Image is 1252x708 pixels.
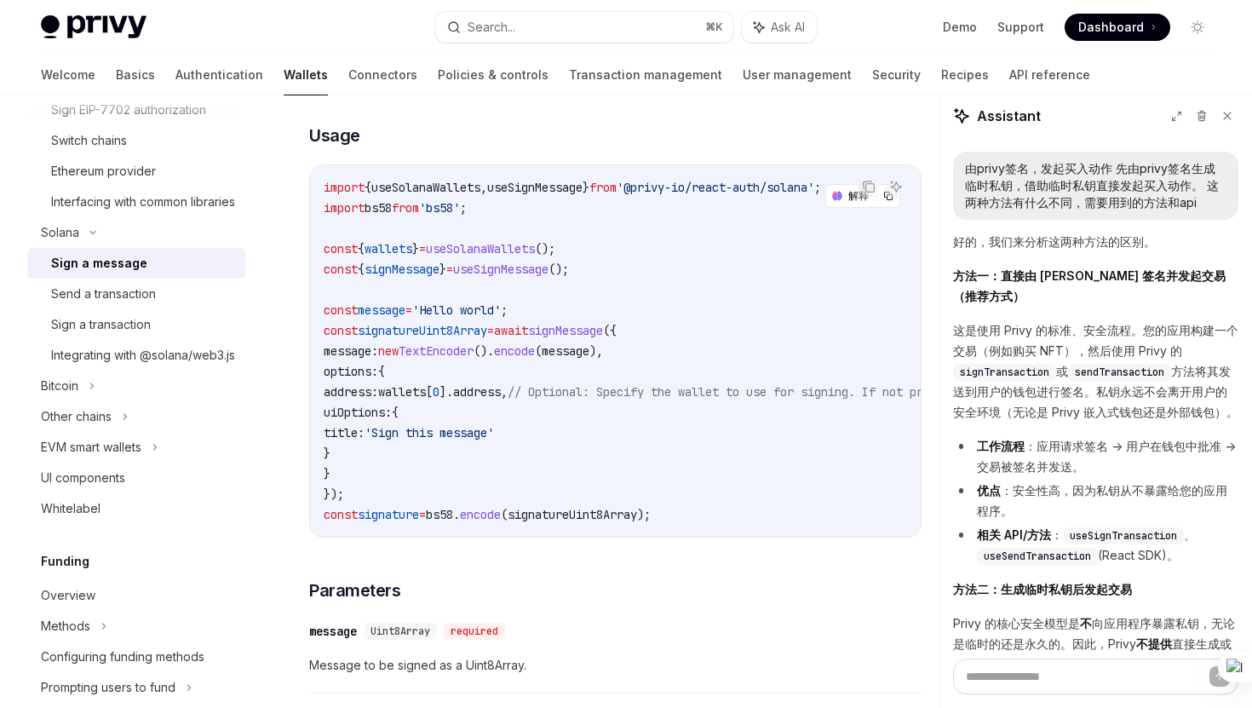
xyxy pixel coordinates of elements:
[370,625,430,638] span: Uint8Array
[569,55,722,95] a: Transaction management
[27,309,245,340] a: Sign a transaction
[1065,14,1170,41] a: Dashboard
[392,200,419,216] span: from
[535,343,542,359] span: (
[51,192,235,212] div: Interfacing with common libraries
[953,525,1238,566] li: ： 、 (React SDK)。
[309,124,360,147] span: Usage
[1209,666,1230,687] button: Send message
[365,425,494,440] span: 'Sign this message'
[378,384,426,400] span: wallets
[27,493,245,524] a: Whitelabel
[487,323,494,338] span: =
[41,222,79,243] div: Solana
[1136,636,1172,651] strong: 不提供
[426,384,433,400] span: [
[435,12,732,43] button: Search...⌘K
[419,507,426,522] span: =
[589,180,617,195] span: from
[412,302,501,318] span: 'Hello world'
[324,302,358,318] span: const
[41,498,101,519] div: Whitelabel
[943,19,977,36] a: Demo
[444,623,505,640] div: required
[771,19,805,36] span: Ask AI
[41,551,89,572] h5: Funding
[41,406,112,427] div: Other chains
[1078,19,1144,36] span: Dashboard
[438,55,548,95] a: Policies & controls
[446,262,453,277] span: =
[743,55,852,95] a: User management
[548,262,569,277] span: ();
[51,284,156,304] div: Send a transaction
[858,176,880,198] button: Copy the contents from the code block
[742,12,817,43] button: Ask AI
[977,483,1001,498] strong: 优点
[405,302,412,318] span: =
[365,180,371,195] span: {
[953,232,1238,252] p: 好的，我们来分析这两种方法的区别。
[814,180,821,195] span: ;
[348,55,417,95] a: Connectors
[365,241,412,256] span: wallets
[27,125,245,156] a: Switch chains
[433,384,439,400] span: 0
[460,507,501,522] span: encode
[41,647,204,667] div: Configuring funding methods
[41,677,175,698] div: Prompting users to fund
[953,613,1238,695] p: Privy 的核心安全模型是 向应用程序暴露私钥，无论是临时的还是永久的。因此，Privy 直接生成或导出私钥以供您的应用使用的功能。这种做法会带来严重的安全风险。
[324,262,358,277] span: const
[617,180,814,195] span: '@privy-io/react-auth/solana'
[1009,55,1090,95] a: API reference
[977,106,1041,126] span: Assistant
[358,507,419,522] span: signature
[953,582,1132,596] strong: 方法二：生成临时私钥后发起交易
[284,55,328,95] a: Wallets
[51,253,147,273] div: Sign a message
[41,468,125,488] div: UI components
[324,343,378,359] span: message:
[358,262,365,277] span: {
[508,507,637,522] span: signatureUint8Array
[365,200,392,216] span: bs58
[494,323,528,338] span: await
[941,55,989,95] a: Recipes
[1070,529,1177,543] span: useSignTransaction
[535,241,555,256] span: ();
[27,463,245,493] a: UI components
[426,507,453,522] span: bs58
[324,241,358,256] span: const
[494,343,535,359] span: encode
[965,160,1226,211] div: 由privy签名，发起买入动作 先由privy签名生成临时私钥，借助临时私钥直接发起买入动作。 这两种方法有什么不同，需要用到的方法和api
[468,17,515,37] div: Search...
[378,364,385,379] span: {
[439,384,453,400] span: ].
[501,384,508,400] span: ,
[480,180,487,195] span: ,
[528,323,603,338] span: signMessage
[501,302,508,318] span: ;
[419,241,426,256] span: =
[399,343,474,359] span: TextEncoder
[27,340,245,371] a: Integrating with @solana/web3.js
[603,323,617,338] span: ({
[885,176,907,198] button: Ask AI
[358,323,487,338] span: signatureUint8Array
[41,616,90,636] div: Methods
[542,343,589,359] span: message
[27,279,245,309] a: Send a transaction
[51,161,156,181] div: Ethereum provider
[324,180,365,195] span: import
[27,580,245,611] a: Overview
[453,262,548,277] span: useSignMessage
[51,130,127,151] div: Switch chains
[1184,14,1211,41] button: Toggle dark mode
[309,578,400,602] span: Parameters
[474,343,494,359] span: ().
[960,366,1049,379] span: signTransaction
[309,655,922,676] span: Message to be signed as a Uint8Array.
[453,507,460,522] span: .
[501,507,508,522] span: (
[392,405,399,420] span: {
